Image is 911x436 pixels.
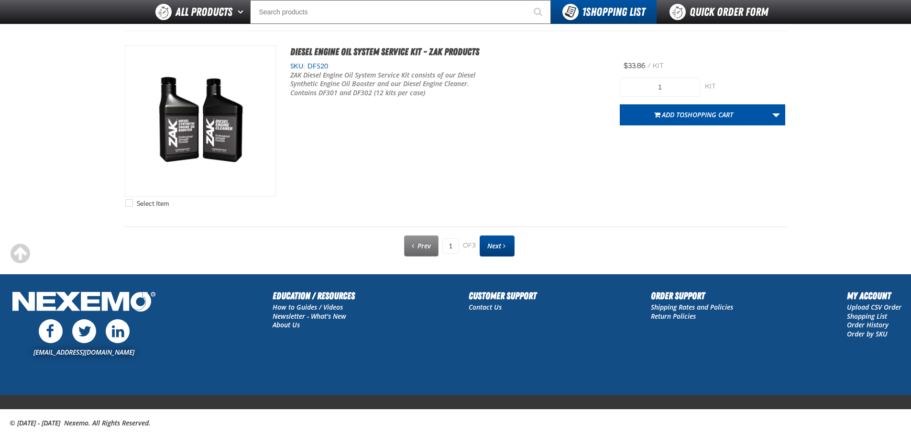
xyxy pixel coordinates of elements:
input: Product Quantity [620,78,700,97]
a: Shipping Rates and Policies [651,302,733,312]
a: Diesel Engine Oil System Service Kit - ZAK Products [290,46,479,57]
span: kit [653,62,664,70]
button: Add toShopping Cart [620,104,768,125]
span: $33.86 [624,62,645,70]
a: How to Guides / Videos [273,302,343,312]
div: Scroll to the top [10,243,31,264]
a: Contact Us [469,302,502,312]
input: Current page number [442,238,459,254]
: View Details of the Diesel Engine Oil System Service Kit - ZAK Products [125,46,275,196]
span: DF520 [305,62,328,70]
a: Order History [847,320,889,329]
span: / [647,62,651,70]
a: Next page [480,235,515,257]
img: Nexemo Logo [10,289,158,317]
h2: Customer Support [469,289,537,303]
strong: 1 [582,5,586,19]
div: SKU: [290,62,606,71]
a: [EMAIL_ADDRESS][DOMAIN_NAME] [33,347,134,357]
img: Diesel Engine Oil System Service Kit - ZAK Products [125,46,275,196]
span: of [463,242,476,250]
div: kit [705,82,785,91]
h2: Order Support [651,289,733,303]
input: Select Item [125,199,133,207]
a: Shopping List [847,312,887,321]
label: Select Item [125,199,169,208]
span: Shopping Cart [684,110,733,119]
a: Return Policies [651,312,696,321]
h2: My Account [847,289,901,303]
a: Upload CSV Order [847,302,901,312]
span: Next [487,241,501,250]
a: Newsletter - What's New [273,312,346,321]
span: Add to [662,110,733,119]
span: Shopping List [582,5,645,19]
span: All Products [176,3,232,21]
a: More Actions [767,104,785,125]
span: 3 [472,242,476,249]
h2: Education / Resources [273,289,355,303]
a: About Us [273,320,300,329]
a: Order by SKU [847,329,888,338]
p: ZAK Diesel Engine Oil System Service Kit consists of our Diesel Synthetic Engine Oil Booster and ... [290,71,480,98]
